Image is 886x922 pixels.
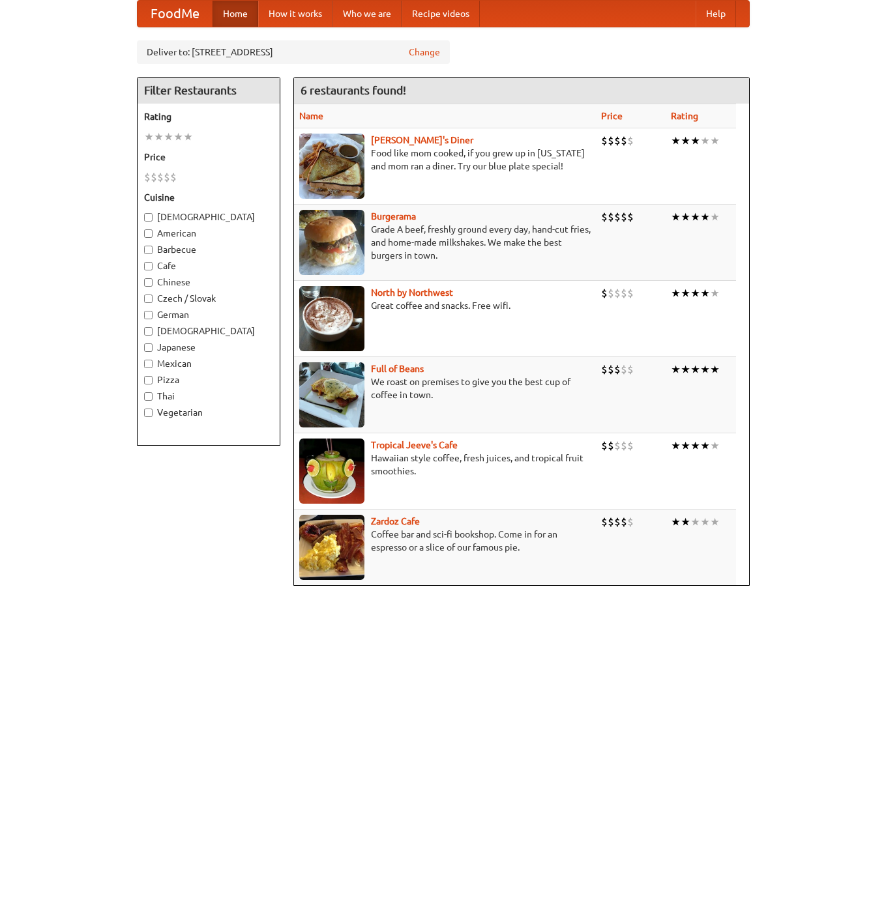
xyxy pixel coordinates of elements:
[183,130,193,144] li: ★
[700,515,710,529] li: ★
[213,1,258,27] a: Home
[144,229,153,238] input: American
[710,362,720,377] li: ★
[299,134,364,199] img: sallys.jpg
[144,341,273,354] label: Japanese
[144,357,273,370] label: Mexican
[608,286,614,300] li: $
[627,439,634,453] li: $
[700,134,710,148] li: ★
[621,286,627,300] li: $
[700,439,710,453] li: ★
[608,134,614,148] li: $
[601,134,608,148] li: $
[299,299,591,312] p: Great coffee and snacks. Free wifi.
[144,110,273,123] h5: Rating
[144,278,153,287] input: Chinese
[671,210,681,224] li: ★
[144,246,153,254] input: Barbecue
[621,439,627,453] li: $
[621,515,627,529] li: $
[154,130,164,144] li: ★
[371,440,458,450] a: Tropical Jeeve's Cafe
[696,1,736,27] a: Help
[144,360,153,368] input: Mexican
[621,362,627,377] li: $
[144,308,273,321] label: German
[608,515,614,529] li: $
[371,516,420,526] b: Zardoz Cafe
[700,362,710,377] li: ★
[144,210,273,223] label: [DEMOGRAPHIC_DATA]
[299,515,364,580] img: zardoz.jpg
[299,439,364,504] img: jeeves.jpg
[299,286,364,351] img: north.jpg
[601,111,623,121] a: Price
[144,295,153,303] input: Czech / Slovak
[371,364,424,374] a: Full of Beans
[144,376,153,384] input: Pizza
[371,287,453,298] a: North by Northwest
[608,362,614,377] li: $
[138,1,213,27] a: FoodMe
[671,286,681,300] li: ★
[710,134,720,148] li: ★
[299,528,591,554] p: Coffee bar and sci-fi bookshop. Come in for an espresso or a slice of our famous pie.
[681,134,690,148] li: ★
[614,515,621,529] li: $
[608,210,614,224] li: $
[144,390,273,403] label: Thai
[627,134,634,148] li: $
[690,515,700,529] li: ★
[614,286,621,300] li: $
[144,311,153,319] input: German
[144,243,273,256] label: Barbecue
[627,286,634,300] li: $
[614,210,621,224] li: $
[601,439,608,453] li: $
[144,276,273,289] label: Chinese
[690,362,700,377] li: ★
[144,262,153,270] input: Cafe
[710,210,720,224] li: ★
[371,211,416,222] a: Burgerama
[671,134,681,148] li: ★
[157,170,164,184] li: $
[144,170,151,184] li: $
[402,1,480,27] a: Recipe videos
[332,1,402,27] a: Who we are
[144,373,273,386] label: Pizza
[144,259,273,272] label: Cafe
[621,134,627,148] li: $
[690,439,700,453] li: ★
[144,406,273,419] label: Vegetarian
[144,227,273,240] label: American
[671,439,681,453] li: ★
[144,213,153,222] input: [DEMOGRAPHIC_DATA]
[299,223,591,262] p: Grade A beef, freshly ground every day, hand-cut fries, and home-made milkshakes. We make the bes...
[144,151,273,164] h5: Price
[671,362,681,377] li: ★
[371,135,473,145] b: [PERSON_NAME]'s Diner
[137,40,450,64] div: Deliver to: [STREET_ADDRESS]
[170,170,177,184] li: $
[710,515,720,529] li: ★
[690,134,700,148] li: ★
[144,327,153,336] input: [DEMOGRAPHIC_DATA]
[671,515,681,529] li: ★
[681,515,690,529] li: ★
[710,439,720,453] li: ★
[690,286,700,300] li: ★
[144,343,153,352] input: Japanese
[299,362,364,427] img: beans.jpg
[301,84,406,96] ng-pluralize: 6 restaurants found!
[681,439,690,453] li: ★
[144,191,273,204] h5: Cuisine
[601,210,608,224] li: $
[144,409,153,417] input: Vegetarian
[601,286,608,300] li: $
[614,439,621,453] li: $
[700,210,710,224] li: ★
